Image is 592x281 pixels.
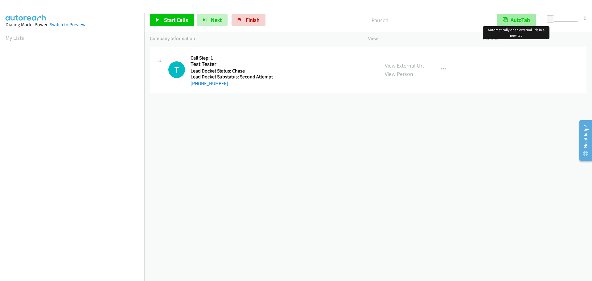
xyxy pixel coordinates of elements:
[191,68,273,74] h5: Lead Docket Status: Chase
[191,55,273,61] h5: Call Step: 1
[274,16,486,24] p: Paused
[368,35,472,42] p: View
[550,17,578,22] div: Delay between calls (in seconds)
[164,16,188,23] span: Start Calls
[385,62,424,69] a: View External Url
[385,70,413,77] a: View Person
[6,34,24,41] a: My Lists
[574,116,592,165] iframe: Resource Center
[191,74,273,80] h5: Lead Docket Substatus: Second Attempt
[168,61,185,78] h1: T
[584,14,586,22] div: 0
[191,61,271,68] h2: Test Tester
[6,21,139,28] div: Dialing Mode: Power |
[246,16,260,23] span: Finish
[211,16,222,23] span: Next
[497,14,536,26] button: AutoTab
[191,81,228,86] a: [PHONE_NUMBER]
[483,26,549,39] div: Automatically open external urls in a new tab
[232,14,265,26] a: Finish
[50,22,85,27] a: Switch to Preview
[150,14,194,26] a: Start Calls
[197,14,228,26] button: Next
[150,35,357,42] p: Company Information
